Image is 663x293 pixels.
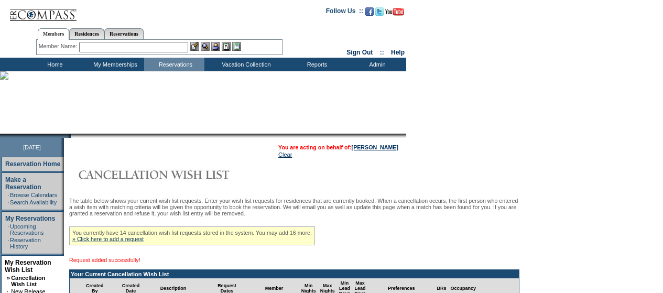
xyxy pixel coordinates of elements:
[391,49,405,56] a: Help
[201,42,210,51] img: View
[5,215,55,222] a: My Reservations
[5,259,51,274] a: My Reservation Wish List
[365,10,374,17] a: Become our fan on Facebook
[232,42,241,51] img: b_calculator.gif
[23,144,41,150] span: [DATE]
[10,192,57,198] a: Browse Calendars
[375,10,384,17] a: Follow us on Twitter
[7,192,9,198] td: ·
[204,58,286,71] td: Vacation Collection
[10,237,41,249] a: Reservation History
[346,49,373,56] a: Sign Out
[24,58,84,71] td: Home
[326,6,363,19] td: Follow Us ::
[67,134,71,138] img: promoShadowLeftCorner.gif
[11,275,45,287] a: Cancellation Wish List
[69,257,140,263] span: Request added successfully!
[69,28,104,39] a: Residences
[380,49,384,56] span: ::
[222,42,231,51] img: Reservations
[7,237,9,249] td: ·
[38,28,70,40] a: Members
[385,10,404,17] a: Subscribe to our YouTube Channel
[39,42,79,51] div: Member Name:
[71,134,72,138] img: blank.gif
[10,199,57,205] a: Search Availability
[375,7,384,16] img: Follow us on Twitter
[385,8,404,16] img: Subscribe to our YouTube Channel
[211,42,220,51] img: Impersonate
[104,28,144,39] a: Reservations
[70,270,519,278] td: Your Current Cancellation Wish List
[286,58,346,71] td: Reports
[365,7,374,16] img: Become our fan on Facebook
[7,223,9,236] td: ·
[278,151,292,158] a: Clear
[7,275,10,281] b: »
[190,42,199,51] img: b_edit.gif
[72,236,144,242] a: » Click here to add a request
[346,58,406,71] td: Admin
[10,223,44,236] a: Upcoming Reservations
[352,144,398,150] a: [PERSON_NAME]
[84,58,144,71] td: My Memberships
[69,226,315,245] div: You currently have 14 cancellation wish list requests stored in the system. You may add 16 more.
[278,144,398,150] span: You are acting on behalf of:
[5,160,60,168] a: Reservation Home
[69,164,279,185] img: Cancellation Wish List
[7,199,9,205] td: ·
[5,176,41,191] a: Make a Reservation
[144,58,204,71] td: Reservations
